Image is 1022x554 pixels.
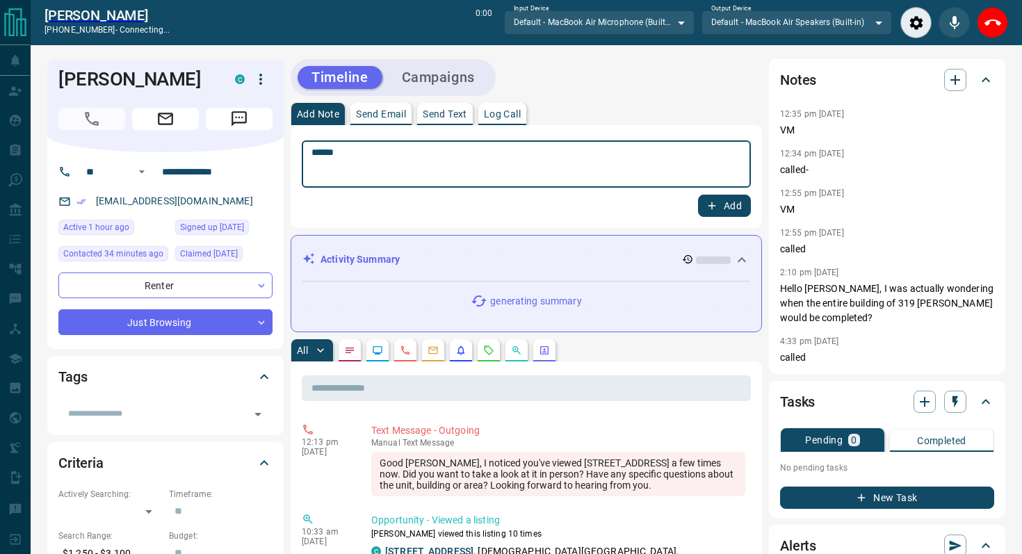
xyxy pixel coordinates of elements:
div: Mute [939,7,970,38]
div: Audio Settings [900,7,932,38]
p: 10:33 am [302,527,350,537]
a: [EMAIL_ADDRESS][DOMAIN_NAME] [96,195,253,206]
svg: Opportunities [511,345,522,356]
span: Contacted 34 minutes ago [63,247,163,261]
p: 0 [851,435,857,445]
svg: Listing Alerts [455,345,467,356]
div: Criteria [58,446,273,480]
button: Open [133,163,150,180]
div: End Call [977,7,1008,38]
p: 12:35 pm [DATE] [780,109,844,119]
p: Add Note [297,109,339,119]
p: No pending tasks [780,457,994,478]
p: Hello [PERSON_NAME], I was actually wondering when the entire building of 319 [PERSON_NAME] would... [780,282,994,325]
p: Budget: [169,530,273,542]
div: Just Browsing [58,309,273,335]
p: Actively Searching: [58,488,162,500]
span: connecting... [120,25,170,35]
p: Send Text [423,109,467,119]
p: [DATE] [302,447,350,457]
span: Signed up [DATE] [180,220,244,234]
h2: Criteria [58,452,104,474]
p: 0:00 [476,7,492,38]
p: Timeframe: [169,488,273,500]
svg: Agent Actions [539,345,550,356]
div: Wed Feb 28 2024 [175,246,273,266]
div: Mon Sep 15 2025 [58,246,168,266]
span: Call [58,108,125,130]
p: 2:10 pm [DATE] [780,268,839,277]
div: condos.ca [235,74,245,84]
p: called- [780,163,994,177]
p: Activity Summary [321,252,400,267]
span: Active 1 hour ago [63,220,129,234]
button: Add [698,195,751,217]
p: Text Message [371,438,745,448]
div: Fri Feb 23 2024 [175,220,273,239]
label: Input Device [514,4,549,13]
p: generating summary [490,294,581,309]
div: Default - MacBook Air Microphone (Built-in) [504,10,695,34]
p: [PERSON_NAME] viewed this listing 10 times [371,528,745,540]
p: All [297,345,308,355]
span: Claimed [DATE] [180,247,238,261]
svg: Notes [344,345,355,356]
svg: Email Verified [76,197,86,206]
svg: Emails [428,345,439,356]
p: 12:55 pm [DATE] [780,188,844,198]
button: New Task [780,487,994,509]
p: called [780,242,994,256]
div: Notes [780,63,994,97]
h2: Tags [58,366,87,388]
div: Activity Summary [302,247,750,272]
svg: Requests [483,345,494,356]
div: Default - MacBook Air Speakers (Built-in) [701,10,892,34]
span: Message [206,108,273,130]
div: Tags [58,360,273,393]
label: Output Device [711,4,751,13]
p: Log Call [484,109,521,119]
svg: Calls [400,345,411,356]
p: Search Range: [58,530,162,542]
p: [DATE] [302,537,350,546]
span: Email [132,108,199,130]
p: 4:33 pm [DATE] [780,336,839,346]
div: Renter [58,272,273,298]
p: 12:55 pm [DATE] [780,228,844,238]
button: Open [248,405,268,424]
h1: [PERSON_NAME] [58,68,214,90]
h2: Tasks [780,391,815,413]
p: called [780,350,994,365]
p: Completed [917,436,966,446]
p: Pending [805,435,843,445]
p: Text Message - Outgoing [371,423,745,438]
p: Send Email [356,109,406,119]
div: Tasks [780,385,994,418]
div: Mon Sep 15 2025 [58,220,168,239]
p: VM [780,123,994,138]
button: Campaigns [388,66,489,89]
a: [PERSON_NAME] [44,7,170,24]
h2: Notes [780,69,816,91]
svg: Lead Browsing Activity [372,345,383,356]
p: 12:34 pm [DATE] [780,149,844,158]
div: Good [PERSON_NAME], I noticed you've viewed [STREET_ADDRESS] a few times now. Did you want to tak... [371,452,745,496]
button: Timeline [298,66,382,89]
p: Opportunity - Viewed a listing [371,513,745,528]
p: 12:13 pm [302,437,350,447]
span: manual [371,438,400,448]
p: VM [780,202,994,217]
p: [PHONE_NUMBER] - [44,24,170,36]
